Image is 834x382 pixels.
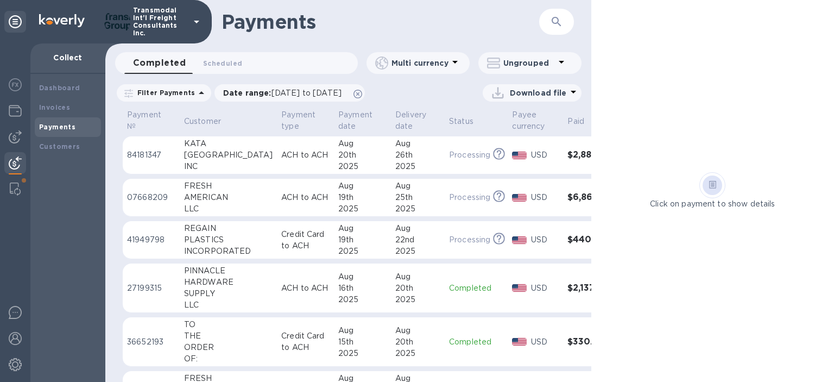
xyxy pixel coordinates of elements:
p: USD [531,192,559,203]
img: USD [512,152,527,159]
div: 2025 [395,161,440,172]
div: TO [184,319,273,330]
div: 2025 [395,246,440,257]
p: USD [531,336,559,348]
h3: $330.00 [567,337,615,347]
img: USD [512,236,527,244]
div: Aug [338,223,387,234]
div: Aug [338,325,387,336]
p: 41949798 [127,234,175,246]
div: PINNACLE [184,265,273,277]
p: Filter Payments [133,88,195,97]
div: THE [184,330,273,342]
div: FRESH [184,180,273,192]
div: Aug [338,138,387,149]
span: Completed [133,55,186,71]
span: Scheduled [203,58,242,69]
h3: $2,880.00 [567,150,615,160]
p: ACH to ACH [281,192,330,203]
div: Aug [395,325,440,336]
p: Delivery date [395,109,426,132]
span: Delivery date [395,109,440,132]
div: 2025 [338,348,387,359]
div: Aug [395,180,440,192]
div: LLC [184,203,273,215]
div: 26th [395,149,440,161]
p: ACH to ACH [281,283,330,294]
span: Payment type [281,109,330,132]
div: 2025 [395,294,440,305]
h3: $6,860.00 [567,192,615,203]
img: USD [512,284,527,292]
div: PLASTICS [184,234,273,246]
div: Aug [395,223,440,234]
div: 20th [338,149,387,161]
div: KATA [184,138,273,149]
b: Payments [39,123,75,131]
div: INCORPORATED [184,246,273,257]
div: 19th [338,192,387,203]
img: USD [512,194,527,202]
img: Foreign exchange [9,78,22,91]
img: Logo [39,14,85,27]
div: 2025 [395,203,440,215]
span: Payee currency [512,109,559,132]
span: Payment date [338,109,387,132]
div: Unpin categories [4,11,26,33]
div: Aug [395,138,440,149]
p: Ungrouped [503,58,555,68]
span: Payment № [127,109,175,132]
b: Dashboard [39,84,80,92]
p: Credit Card to ACH [281,229,330,252]
p: Completed [449,283,503,294]
p: Processing [449,149,490,161]
b: Invoices [39,103,70,111]
div: Aug [395,271,440,283]
div: LLC [184,299,273,311]
h1: Payments [222,10,503,33]
img: Wallets [9,104,22,117]
p: Click on payment to show details [650,198,775,210]
p: Processing [449,234,490,246]
div: 22nd [395,234,440,246]
h3: $440.00 [567,235,615,245]
div: 2025 [338,203,387,215]
div: 19th [338,234,387,246]
p: 84181347 [127,149,175,161]
div: 2025 [338,294,387,305]
p: 07668209 [127,192,175,203]
div: 2025 [338,161,387,172]
div: Aug [338,180,387,192]
div: INC [184,161,273,172]
div: 20th [395,283,440,294]
h3: $2,137.69 [567,283,615,293]
div: 16th [338,283,387,294]
div: 25th [395,192,440,203]
div: Aug [338,271,387,283]
span: Paid [567,116,598,127]
p: USD [531,149,559,161]
p: 27199315 [127,283,175,294]
p: Customer [184,116,221,127]
p: USD [531,283,559,294]
p: Payee currency [512,109,545,132]
p: Date range : [223,87,347,98]
p: Payment № [127,109,161,132]
p: Credit Card to ACH [281,330,330,353]
div: AMERICAN [184,192,273,203]
div: SUPPLY [184,288,273,299]
p: Payment type [281,109,315,132]
span: Status [449,116,488,127]
div: 2025 [338,246,387,257]
p: Payment date [338,109,372,132]
p: Status [449,116,473,127]
div: 2025 [395,348,440,359]
p: Paid [567,116,584,127]
p: Collect [39,52,97,63]
p: Processing [449,192,490,203]
div: 20th [395,336,440,348]
div: [GEOGRAPHIC_DATA] [184,149,273,161]
p: 36652193 [127,336,175,348]
img: USD [512,338,527,346]
p: Completed [449,336,503,348]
